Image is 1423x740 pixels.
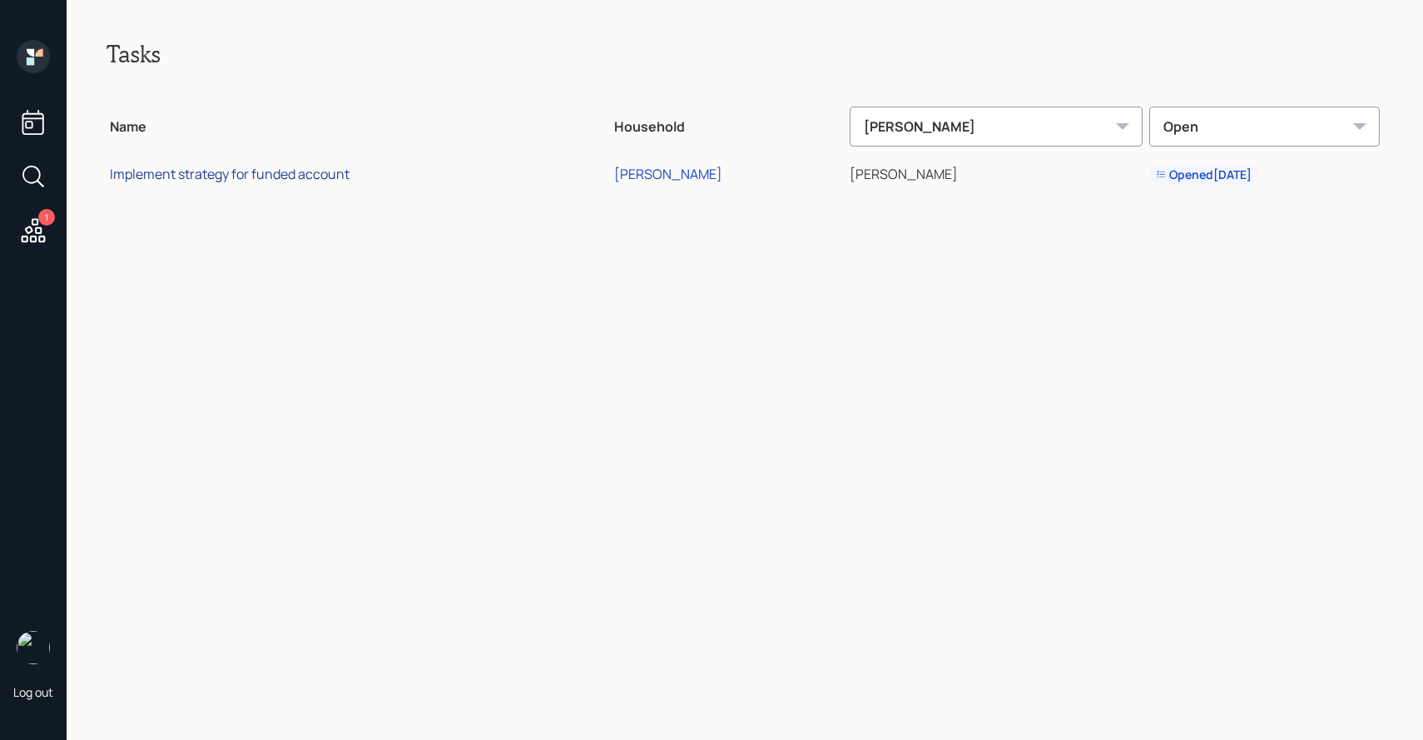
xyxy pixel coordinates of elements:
[611,95,846,153] th: Household
[13,684,53,700] div: Log out
[1149,107,1380,147] div: Open
[110,165,350,183] div: Implement strategy for funded account
[1156,166,1252,183] div: Opened [DATE]
[38,209,55,226] div: 1
[107,40,1383,68] h2: Tasks
[850,107,1143,147] div: [PERSON_NAME]
[846,153,1146,191] td: [PERSON_NAME]
[17,631,50,664] img: sami-boghos-headshot.png
[107,95,611,153] th: Name
[614,165,722,183] div: [PERSON_NAME]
